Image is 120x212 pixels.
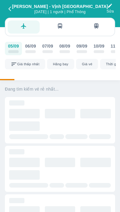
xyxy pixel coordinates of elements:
[34,9,85,14] span: [DATE] | 1 người | Phổ Thông
[5,42,115,55] div: scrollable day and price
[76,43,87,49] div: 09/09
[100,1,120,17] button: Sửa
[17,62,39,66] span: Giá thấp nhất
[93,43,104,49] div: 10/09
[5,18,115,36] div: transportation tabs
[103,8,118,15] span: Sửa
[42,43,53,49] div: 07/09
[8,43,19,49] div: 05/09
[12,3,108,9] div: [PERSON_NAME] - Vịnh [GEOGRAPHIC_DATA]
[59,43,70,49] div: 08/09
[4,59,116,74] div: scrollable sort and filters
[25,43,36,49] div: 06/09
[82,62,92,66] span: Giá vé
[5,86,115,92] p: Đang tìm kiếm vé rẻ nhất...
[53,62,68,66] span: Hãng bay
